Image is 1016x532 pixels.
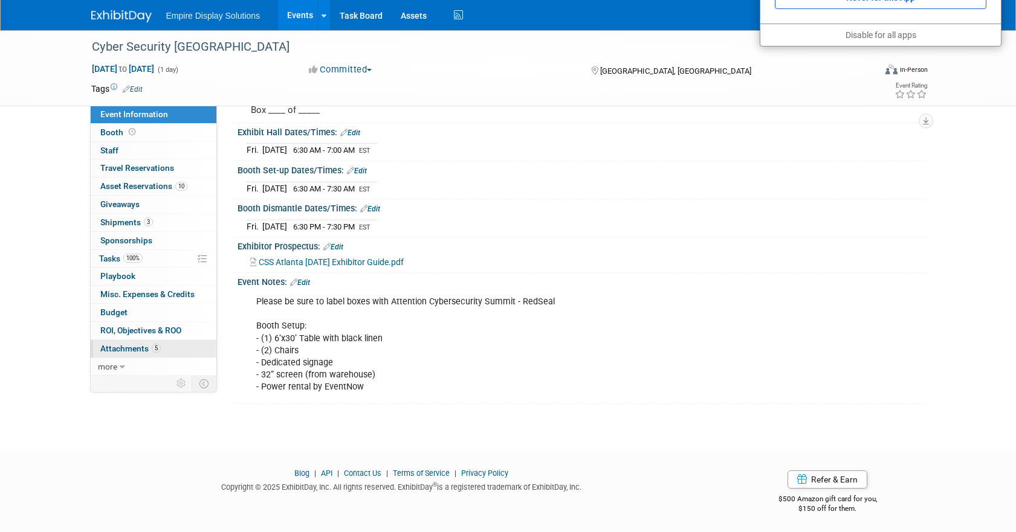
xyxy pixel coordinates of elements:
span: 6:30 PM - 7:30 PM [293,222,355,231]
span: 6:30 AM - 7:30 AM [293,184,355,193]
td: Tags [91,83,143,95]
span: Shipments [100,217,153,227]
a: Edit [290,278,310,287]
span: 5 [152,344,161,353]
a: CSS Atlanta [DATE] Exhibitor Guide.pdf [250,257,404,267]
span: Travel Reservations [100,163,174,173]
a: Sponsorships [91,232,216,249]
div: Booth Dismantle Dates/Times: [238,199,925,215]
a: Booth [91,124,216,141]
a: Asset Reservations10 [91,178,216,195]
span: [DATE] [DATE] [91,63,155,74]
span: Playbook [100,271,135,281]
span: Booth [100,127,138,137]
span: Budget [100,307,128,317]
td: Personalize Event Tab Strip [171,376,192,391]
div: Event Notes: [238,273,925,289]
span: 6:30 AM - 7:00 AM [293,146,355,155]
td: Toggle Event Tabs [192,376,216,391]
span: EST [359,185,370,193]
a: Edit [123,85,143,94]
span: Attachments [100,344,161,353]
span: Asset Reservations [100,181,187,191]
span: 100% [123,254,143,263]
a: Terms of Service [393,469,450,478]
button: Committed [305,63,377,76]
span: [GEOGRAPHIC_DATA], [GEOGRAPHIC_DATA] [600,66,751,75]
td: Fri. [247,144,262,156]
span: Tasks [99,254,143,263]
a: API [321,469,332,478]
span: Giveaways [100,199,140,209]
span: Empire Display Solutions [166,11,260,21]
div: Booth Set-up Dates/Times: [238,161,925,177]
a: Refer & Earn [788,470,867,489]
a: Playbook [91,268,216,285]
td: [DATE] [262,144,287,156]
span: | [451,469,459,478]
div: $150 off for them. [730,504,925,514]
a: Disable for all apps [846,30,916,40]
sup: ® [433,481,437,488]
a: more [91,358,216,376]
span: to [117,64,129,74]
img: ExhibitDay [91,10,152,22]
div: $500 Amazon gift card for you, [730,486,925,514]
span: ROI, Objectives & ROO [100,325,181,335]
a: Tasks100% [91,250,216,268]
a: Staff [91,142,216,159]
div: In-Person [899,65,928,74]
div: Please be sure to label boxes with Attention Cybersecurity Summit - RedSeal Booth Setup: - (1) 6’... [248,290,792,399]
span: Booth not reserved yet [126,127,138,136]
span: EST [359,147,370,155]
a: Contact Us [344,469,381,478]
a: Giveaways [91,196,216,213]
span: Staff [100,146,118,155]
span: | [334,469,342,478]
span: more [98,362,117,371]
a: Attachments5 [91,340,216,357]
span: Misc. Expenses & Credits [100,289,195,299]
a: Budget [91,304,216,321]
a: ROI, Objectives & ROO [91,322,216,339]
td: [DATE] [262,220,287,232]
span: (1 day) [157,66,178,74]
span: | [311,469,319,478]
div: Copyright © 2025 ExhibitDay, Inc. All rights reserved. ExhibitDay is a registered trademark of Ex... [91,479,713,493]
a: Misc. Expenses & Credits [91,286,216,303]
div: Cyber Security [GEOGRAPHIC_DATA] [88,36,857,58]
a: Edit [360,205,380,213]
a: Travel Reservations [91,159,216,177]
span: 3 [144,217,153,226]
a: Event Information [91,106,216,123]
span: EST [359,223,370,231]
a: Edit [347,167,367,175]
td: Fri. [247,182,262,194]
div: Event Rating [895,83,927,89]
span: CSS Atlanta [DATE] Exhibitor Guide.pdf [259,257,404,267]
div: Event Format [804,63,928,81]
span: Sponsorships [100,236,152,245]
a: Shipments3 [91,214,216,231]
img: Format-Inperson.png [885,65,898,74]
div: Exhibitor Prospectus: [238,237,925,253]
td: Fri. [247,220,262,232]
a: Edit [340,129,360,137]
a: Blog [294,469,309,478]
a: Privacy Policy [461,469,508,478]
td: [DATE] [262,182,287,194]
a: Edit [323,243,343,251]
span: 10 [175,182,187,191]
span: Event Information [100,109,168,119]
span: | [383,469,391,478]
div: Exhibit Hall Dates/Times: [238,123,925,139]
